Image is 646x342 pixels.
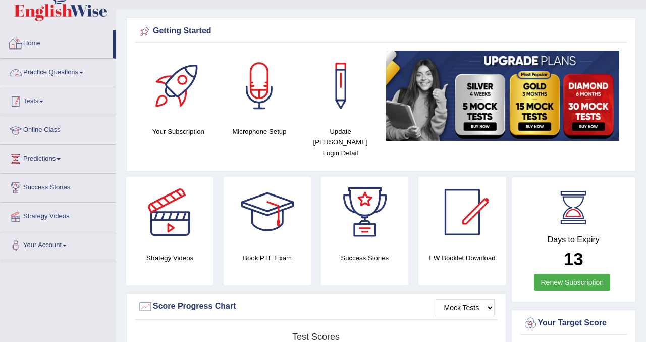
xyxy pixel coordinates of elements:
a: Online Class [1,116,116,141]
h4: Success Stories [321,253,408,263]
a: Predictions [1,145,116,170]
a: Practice Questions [1,59,116,84]
h4: EW Booklet Download [418,253,506,263]
a: Home [1,30,113,55]
a: Strategy Videos [1,203,116,228]
h4: Book PTE Exam [224,253,311,263]
div: Score Progress Chart [138,299,495,314]
div: Getting Started [138,24,624,39]
a: Success Stories [1,174,116,199]
tspan: Test scores [292,332,340,342]
a: Your Account [1,231,116,257]
h4: Strategy Videos [126,253,213,263]
h4: Days to Expiry [523,235,625,245]
a: Tests [1,87,116,113]
h4: Your Subscription [143,126,214,137]
div: Your Target Score [523,316,625,331]
img: small5.jpg [386,51,619,141]
h4: Microphone Setup [224,126,295,137]
a: Renew Subscription [534,274,610,291]
b: 13 [564,249,583,269]
h4: Update [PERSON_NAME] Login Detail [305,126,376,158]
